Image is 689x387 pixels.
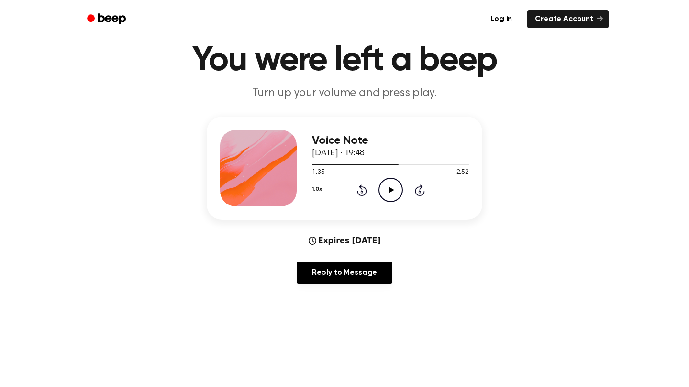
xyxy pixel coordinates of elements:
a: Beep [80,10,134,29]
span: 1:35 [312,168,324,178]
span: [DATE] · 19:48 [312,149,365,158]
button: 1.0x [312,181,322,197]
span: 2:52 [456,168,469,178]
a: Reply to Message [297,262,392,284]
p: Turn up your volume and press play. [161,86,528,101]
h1: You were left a beep [100,43,589,78]
a: Create Account [527,10,609,28]
div: Expires [DATE] [309,235,381,247]
h3: Voice Note [312,134,469,147]
a: Log in [481,8,522,30]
